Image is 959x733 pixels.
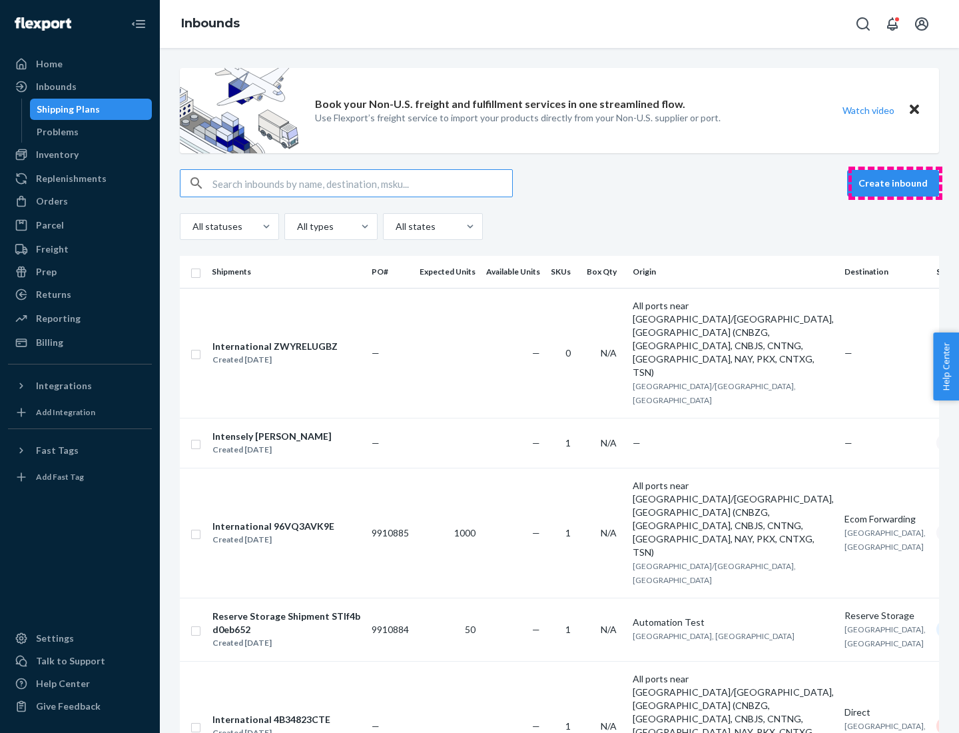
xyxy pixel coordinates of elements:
a: Add Fast Tag [8,466,152,488]
div: Prep [36,265,57,279]
th: Box Qty [581,256,627,288]
div: All ports near [GEOGRAPHIC_DATA]/[GEOGRAPHIC_DATA], [GEOGRAPHIC_DATA] (CNBZG, [GEOGRAPHIC_DATA], ... [633,299,834,379]
th: Origin [627,256,839,288]
a: Reporting [8,308,152,329]
div: Inbounds [36,80,77,93]
span: N/A [601,347,617,359]
span: N/A [601,437,617,448]
td: 9910885 [366,468,414,598]
div: International 96VQ3AVK9E [212,520,334,533]
div: Fast Tags [36,444,79,457]
a: Returns [8,284,152,305]
span: — [633,437,641,448]
span: — [372,437,380,448]
a: Talk to Support [8,650,152,672]
div: Shipping Plans [37,103,100,116]
span: — [372,720,380,732]
span: N/A [601,720,617,732]
th: Destination [839,256,931,288]
p: Book your Non-U.S. freight and fulfillment services in one streamlined flow. [315,97,685,112]
button: Create inbound [847,170,939,197]
input: All types [296,220,297,233]
a: Freight [8,239,152,260]
div: Talk to Support [36,654,105,668]
a: Parcel [8,215,152,236]
a: Shipping Plans [30,99,153,120]
a: Inventory [8,144,152,165]
span: — [532,720,540,732]
th: PO# [366,256,414,288]
div: Settings [36,632,74,645]
button: Close [906,101,923,120]
span: 0 [565,347,571,359]
img: Flexport logo [15,17,71,31]
div: Reporting [36,312,81,325]
div: Orders [36,195,68,208]
span: [GEOGRAPHIC_DATA], [GEOGRAPHIC_DATA] [844,528,926,552]
span: [GEOGRAPHIC_DATA], [GEOGRAPHIC_DATA] [633,631,795,641]
span: 1 [565,720,571,732]
th: Shipments [206,256,366,288]
div: Returns [36,288,71,301]
span: [GEOGRAPHIC_DATA]/[GEOGRAPHIC_DATA], [GEOGRAPHIC_DATA] [633,381,796,405]
a: Replenishments [8,168,152,189]
div: Problems [37,125,79,139]
button: Open notifications [879,11,906,37]
div: Give Feedback [36,700,101,713]
div: Add Integration [36,406,95,418]
span: 50 [465,624,476,635]
span: 1 [565,624,571,635]
div: Freight [36,243,69,256]
a: Add Integration [8,402,152,423]
div: Add Fast Tag [36,471,84,482]
button: Watch video [834,101,903,120]
span: — [532,527,540,538]
div: International 4B34823CTE [212,713,330,726]
th: Available Units [481,256,545,288]
span: N/A [601,527,617,538]
input: All statuses [191,220,192,233]
th: Expected Units [414,256,481,288]
button: Open Search Box [850,11,876,37]
div: Reserve Storage [844,609,926,622]
input: Search inbounds by name, destination, msku... [212,170,512,197]
div: Created [DATE] [212,353,338,366]
span: — [372,347,380,359]
div: Help Center [36,677,90,690]
th: SKUs [545,256,581,288]
div: All ports near [GEOGRAPHIC_DATA]/[GEOGRAPHIC_DATA], [GEOGRAPHIC_DATA] (CNBZG, [GEOGRAPHIC_DATA], ... [633,479,834,559]
td: 9910884 [366,598,414,661]
button: Open account menu [908,11,935,37]
span: 1 [565,437,571,448]
span: — [532,624,540,635]
a: Home [8,53,152,75]
div: Ecom Forwarding [844,512,926,526]
div: Intensely [PERSON_NAME] [212,430,332,443]
span: — [532,437,540,448]
input: All states [394,220,396,233]
a: Settings [8,628,152,649]
a: Prep [8,261,152,283]
a: Billing [8,332,152,353]
span: — [844,437,852,448]
a: Inbounds [8,76,152,97]
span: — [532,347,540,359]
div: Billing [36,336,63,349]
div: Created [DATE] [212,533,334,546]
div: Inventory [36,148,79,161]
button: Integrations [8,375,152,396]
div: Reserve Storage Shipment STIf4bd0eb652 [212,610,360,636]
span: — [844,347,852,359]
div: Created [DATE] [212,443,332,456]
a: Inbounds [181,16,240,31]
a: Problems [30,121,153,143]
span: [GEOGRAPHIC_DATA], [GEOGRAPHIC_DATA] [844,624,926,648]
span: N/A [601,624,617,635]
ol: breadcrumbs [170,5,250,43]
div: Replenishments [36,172,107,185]
div: Direct [844,706,926,719]
a: Orders [8,191,152,212]
button: Help Center [933,333,959,400]
p: Use Flexport’s freight service to import your products directly from your Non-U.S. supplier or port. [315,111,721,125]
